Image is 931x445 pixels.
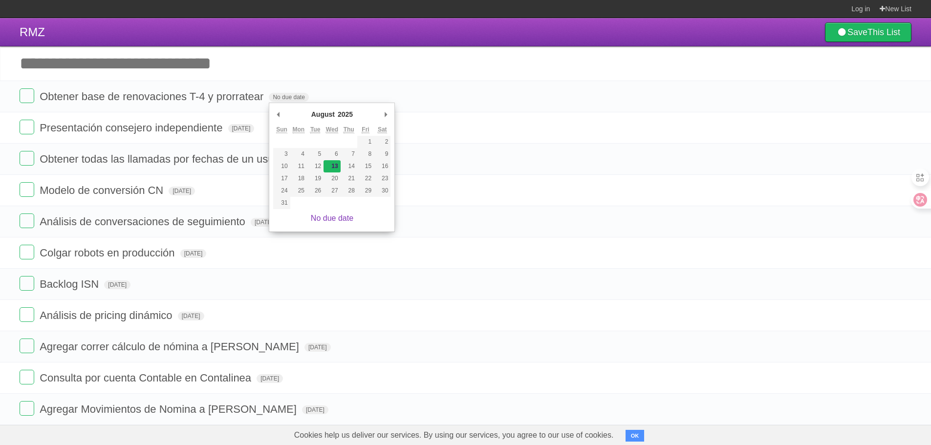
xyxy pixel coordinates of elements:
[307,148,324,160] button: 5
[307,160,324,172] button: 12
[302,405,328,414] span: [DATE]
[374,185,390,197] button: 30
[40,309,174,321] span: Análisis de pricing dinámico
[362,126,369,133] abbr: Friday
[20,25,45,39] span: RMZ
[40,184,166,196] span: Modelo de conversión CN
[293,126,305,133] abbr: Monday
[40,122,225,134] span: Presentación consejero independiente
[290,160,307,172] button: 11
[324,160,340,172] button: 13
[273,148,290,160] button: 3
[20,245,34,259] label: Done
[341,172,357,185] button: 21
[310,126,320,133] abbr: Tuesday
[344,126,354,133] abbr: Thursday
[336,107,354,122] div: 2025
[378,126,387,133] abbr: Saturday
[357,160,374,172] button: 15
[374,136,390,148] button: 2
[273,107,283,122] button: Previous Month
[341,148,357,160] button: 7
[40,340,302,353] span: Agregar correr cálculo de nómina a [PERSON_NAME]
[290,148,307,160] button: 4
[20,370,34,384] label: Done
[20,213,34,228] label: Done
[273,172,290,185] button: 17
[374,160,390,172] button: 16
[311,214,353,222] a: No due date
[40,403,299,415] span: Agregar Movimientos de Nomina a [PERSON_NAME]
[40,215,248,228] span: Análisis de conversaciones de seguimiento
[269,93,308,102] span: No due date
[20,88,34,103] label: Done
[374,148,390,160] button: 9
[20,151,34,166] label: Done
[20,339,34,353] label: Done
[20,120,34,134] label: Done
[324,172,340,185] button: 20
[304,343,331,352] span: [DATE]
[381,107,390,122] button: Next Month
[178,312,204,320] span: [DATE]
[276,126,287,133] abbr: Sunday
[357,172,374,185] button: 22
[357,185,374,197] button: 29
[626,430,645,442] button: OK
[169,187,195,195] span: [DATE]
[40,278,101,290] span: Backlog ISN
[20,276,34,291] label: Done
[273,160,290,172] button: 10
[357,136,374,148] button: 1
[40,372,254,384] span: Consulta por cuenta Contable en Contalinea
[273,185,290,197] button: 24
[251,218,277,227] span: [DATE]
[374,172,390,185] button: 23
[257,374,283,383] span: [DATE]
[228,124,255,133] span: [DATE]
[20,182,34,197] label: Done
[341,185,357,197] button: 28
[40,90,266,103] span: Obtener base de renovaciones T-4 y prorratear
[324,148,340,160] button: 6
[310,107,336,122] div: August
[357,148,374,160] button: 8
[326,126,338,133] abbr: Wednesday
[290,185,307,197] button: 25
[273,197,290,209] button: 31
[20,307,34,322] label: Done
[867,27,900,37] b: This List
[825,22,911,42] a: SaveThis List
[180,249,207,258] span: [DATE]
[341,160,357,172] button: 14
[40,247,177,259] span: Colgar robots en producción
[307,172,324,185] button: 19
[20,401,34,416] label: Done
[324,185,340,197] button: 27
[290,172,307,185] button: 18
[40,153,294,165] span: Obtener todas las llamadas por fechas de un usuario
[284,425,624,445] span: Cookies help us deliver our services. By using our services, you agree to our use of cookies.
[104,280,130,289] span: [DATE]
[307,185,324,197] button: 26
